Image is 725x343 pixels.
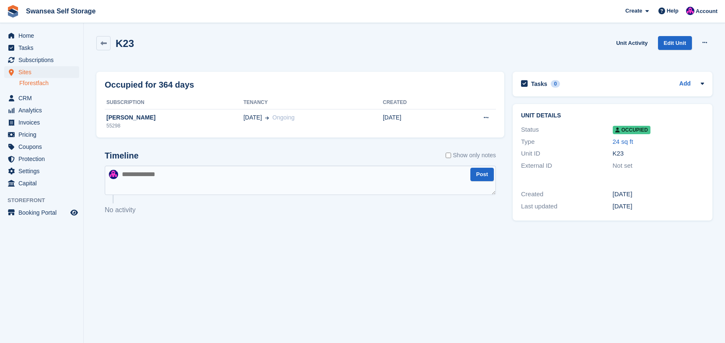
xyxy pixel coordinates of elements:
[383,109,448,134] td: [DATE]
[613,202,704,211] div: [DATE]
[18,104,69,116] span: Analytics
[667,7,679,15] span: Help
[4,165,79,177] a: menu
[18,42,69,54] span: Tasks
[446,151,451,160] input: Show only notes
[105,122,243,130] div: 55298
[243,96,383,109] th: Tenancy
[18,141,69,153] span: Coupons
[521,112,704,119] h2: Unit details
[4,141,79,153] a: menu
[105,96,243,109] th: Subscription
[23,4,99,18] a: Swansea Self Storage
[521,137,613,147] div: Type
[679,79,691,89] a: Add
[4,54,79,66] a: menu
[521,190,613,199] div: Created
[4,117,79,128] a: menu
[658,36,692,50] a: Edit Unit
[696,7,717,16] span: Account
[18,207,69,218] span: Booking Portal
[521,161,613,171] div: External ID
[625,7,642,15] span: Create
[613,149,704,159] div: K23
[613,138,633,145] a: 24 sq ft
[18,30,69,42] span: Home
[272,114,294,121] span: Ongoing
[243,113,262,122] span: [DATE]
[551,80,560,88] div: 0
[19,79,79,87] a: Fforestfach
[521,202,613,211] div: Last updated
[8,196,83,205] span: Storefront
[383,96,448,109] th: Created
[521,149,613,159] div: Unit ID
[105,78,194,91] h2: Occupied for 364 days
[105,113,243,122] div: [PERSON_NAME]
[4,153,79,165] a: menu
[531,80,547,88] h2: Tasks
[18,153,69,165] span: Protection
[18,66,69,78] span: Sites
[446,151,496,160] label: Show only notes
[116,38,134,49] h2: K23
[105,205,496,215] p: No activity
[109,170,118,179] img: Donna Davies
[18,129,69,140] span: Pricing
[613,161,704,171] div: Not set
[4,104,79,116] a: menu
[521,125,613,135] div: Status
[69,208,79,218] a: Preview store
[4,129,79,140] a: menu
[105,151,139,161] h2: Timeline
[613,36,651,50] a: Unit Activity
[18,54,69,66] span: Subscriptions
[4,207,79,218] a: menu
[4,66,79,78] a: menu
[470,168,494,182] button: Post
[18,92,69,104] span: CRM
[613,126,650,134] span: Occupied
[4,42,79,54] a: menu
[4,92,79,104] a: menu
[7,5,19,18] img: stora-icon-8386f47178a22dfd0bd8f6a31ec36ba5ce8667c1dd55bd0f319d3a0aa187defe.svg
[686,7,694,15] img: Donna Davies
[18,165,69,177] span: Settings
[18,177,69,189] span: Capital
[4,177,79,189] a: menu
[613,190,704,199] div: [DATE]
[4,30,79,42] a: menu
[18,117,69,128] span: Invoices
